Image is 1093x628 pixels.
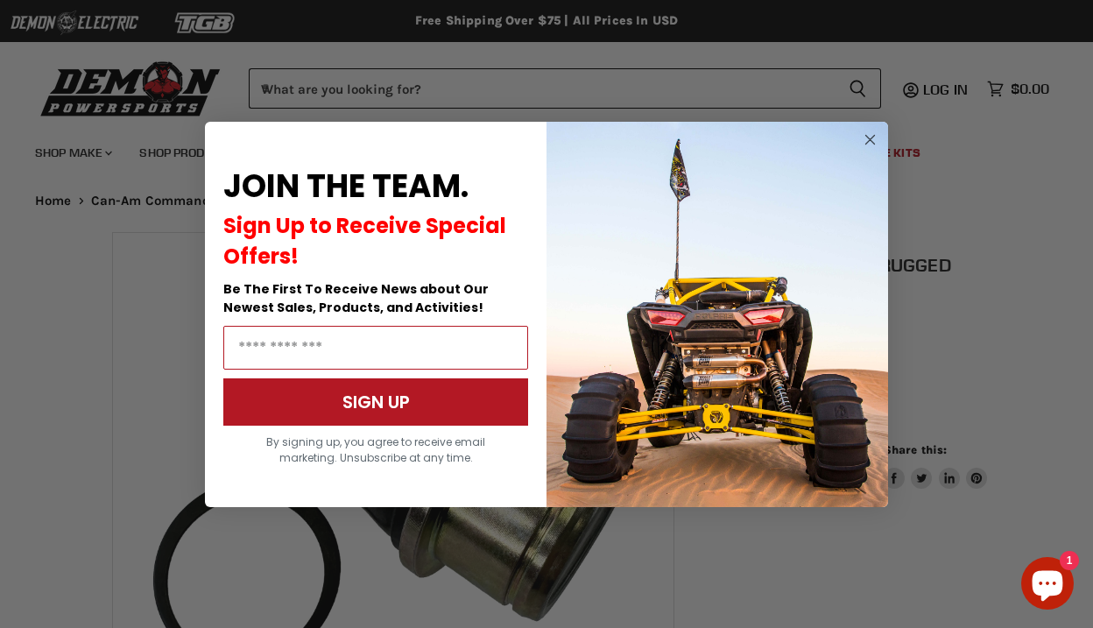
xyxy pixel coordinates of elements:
[223,378,528,426] button: SIGN UP
[223,164,469,208] span: JOIN THE TEAM.
[223,326,528,370] input: Email Address
[266,434,485,465] span: By signing up, you agree to receive email marketing. Unsubscribe at any time.
[223,211,506,271] span: Sign Up to Receive Special Offers!
[1016,557,1079,614] inbox-online-store-chat: Shopify online store chat
[546,122,888,507] img: a9095488-b6e7-41ba-879d-588abfab540b.jpeg
[223,280,489,316] span: Be The First To Receive News about Our Newest Sales, Products, and Activities!
[859,129,881,151] button: Close dialog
